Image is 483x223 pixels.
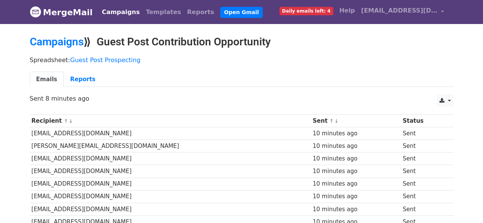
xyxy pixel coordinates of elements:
[64,118,68,124] a: ↑
[401,178,447,190] td: Sent
[279,7,333,15] span: Daily emails left: 4
[313,205,399,214] div: 10 minutes ago
[30,165,311,178] td: [EMAIL_ADDRESS][DOMAIN_NAME]
[361,6,438,15] span: [EMAIL_ADDRESS][DOMAIN_NAME]
[313,180,399,188] div: 10 minutes ago
[401,115,447,127] th: Status
[30,35,84,48] a: Campaigns
[30,115,311,127] th: Recipient
[311,115,401,127] th: Sent
[313,192,399,201] div: 10 minutes ago
[334,118,339,124] a: ↓
[401,190,447,203] td: Sent
[184,5,217,20] a: Reports
[330,118,334,124] a: ↑
[30,35,454,48] h2: ⟫ Guest Post Contribution Opportunity
[313,142,399,151] div: 10 minutes ago
[401,127,447,140] td: Sent
[30,178,311,190] td: [EMAIL_ADDRESS][DOMAIN_NAME]
[30,190,311,203] td: [EMAIL_ADDRESS][DOMAIN_NAME]
[30,140,311,152] td: [PERSON_NAME][EMAIL_ADDRESS][DOMAIN_NAME]
[313,154,399,163] div: 10 minutes ago
[30,127,311,140] td: [EMAIL_ADDRESS][DOMAIN_NAME]
[30,152,311,165] td: [EMAIL_ADDRESS][DOMAIN_NAME]
[30,72,64,87] a: Emails
[70,56,141,64] a: Guest Post Prospecting
[401,203,447,215] td: Sent
[30,56,454,64] p: Spreadsheet:
[69,118,73,124] a: ↓
[336,3,358,18] a: Help
[30,95,454,103] p: Sent 8 minutes ago
[358,3,447,21] a: [EMAIL_ADDRESS][DOMAIN_NAME]
[30,203,311,215] td: [EMAIL_ADDRESS][DOMAIN_NAME]
[99,5,143,20] a: Campaigns
[30,6,41,18] img: MergeMail logo
[30,4,93,20] a: MergeMail
[401,165,447,178] td: Sent
[64,72,102,87] a: Reports
[143,5,184,20] a: Templates
[313,167,399,176] div: 10 minutes ago
[313,129,399,138] div: 10 minutes ago
[220,7,263,18] a: Open Gmail
[276,3,336,18] a: Daily emails left: 4
[401,140,447,152] td: Sent
[401,152,447,165] td: Sent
